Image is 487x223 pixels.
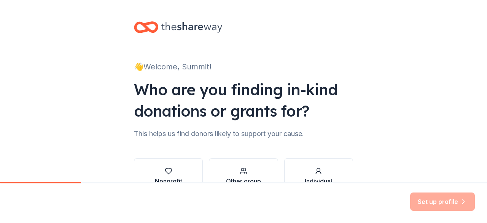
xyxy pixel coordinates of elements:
[305,176,332,186] div: Individual
[134,158,203,195] button: Nonprofit
[134,61,353,73] div: 👋 Welcome, Summit!
[209,158,278,195] button: Other group
[134,79,353,122] div: Who are you finding in-kind donations or grants for?
[134,128,353,140] div: This helps us find donors likely to support your cause.
[284,158,353,195] button: Individual
[155,176,182,186] div: Nonprofit
[226,176,261,186] div: Other group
